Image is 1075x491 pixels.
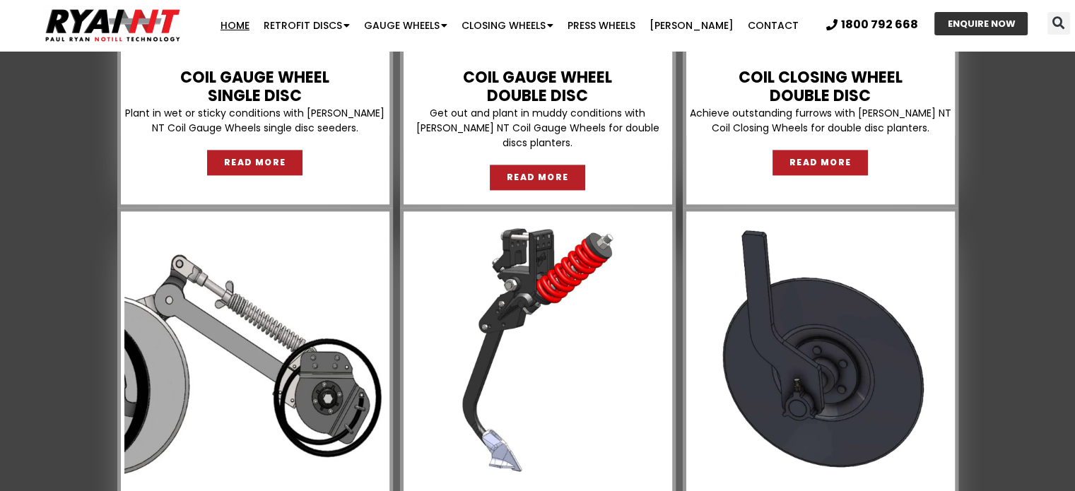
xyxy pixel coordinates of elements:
span: ENQUIRE NOW [947,19,1015,28]
span: READ MORE [789,158,852,167]
a: Coil Gauge WheelDouble Disc [463,66,612,107]
a: ENQUIRE NOW [934,12,1028,35]
a: READ MORE [490,165,586,190]
div: Search [1047,12,1070,35]
img: Retrofit trashcutter speed tiller [690,218,951,480]
a: 1800 792 668 [826,19,918,30]
p: Achieve outstanding furrows with [PERSON_NAME] NT Coil Closing Wheels for double disc planters. [690,106,951,136]
span: 1800 792 668 [841,19,918,30]
nav: Menu [208,11,811,40]
a: Retrofit Discs [257,11,357,40]
a: COIL CLOSING WHEELDOUBLE DISC [739,66,903,107]
img: Side view of Single Disc closing wheel [124,218,386,480]
a: READ MORE [773,150,869,175]
p: Plant in wet or sticky conditions with [PERSON_NAME] NT Coil Gauge Wheels single disc seeders. [124,106,386,136]
a: Home [213,11,257,40]
a: [PERSON_NAME] [642,11,741,40]
span: READ MORE [507,173,569,182]
a: Press Wheels [560,11,642,40]
a: Gauge Wheels [357,11,454,40]
span: READ MORE [224,158,286,167]
a: Contact [741,11,806,40]
p: Get out and plant in muddy conditions with [PERSON_NAME] NT Coil Gauge Wheels for double discs pl... [407,106,669,150]
img: Ryan NT logo [42,4,184,47]
a: Coil Gauge WheelSINGLE DISC [180,66,329,107]
img: RYAN NT Tyne. Seeder bar [407,218,669,480]
a: Closing Wheels [454,11,560,40]
a: READ MORE [207,150,303,175]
